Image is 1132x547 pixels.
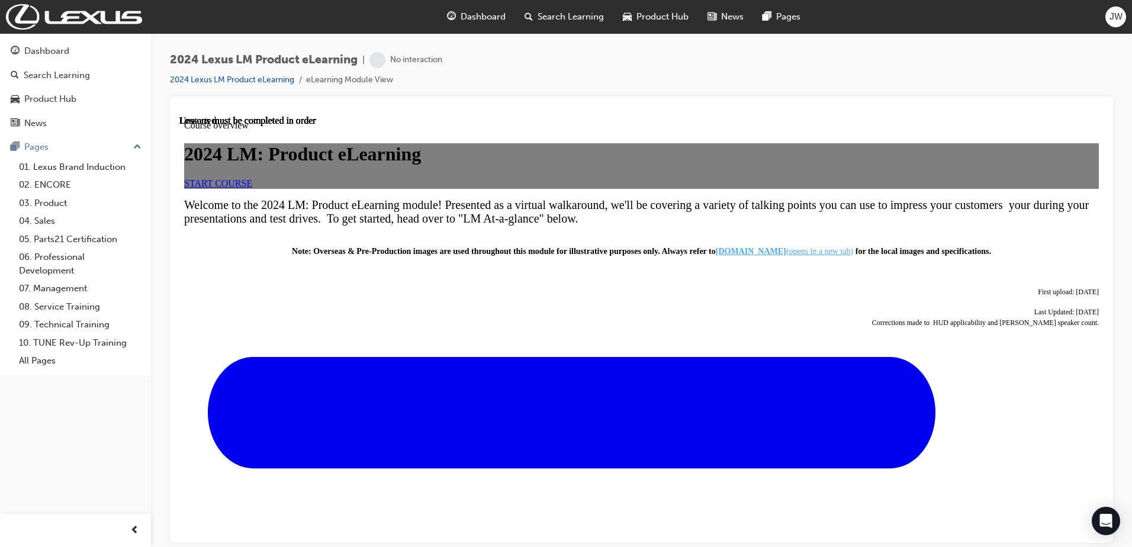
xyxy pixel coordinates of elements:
a: car-iconProduct Hub [613,5,698,29]
span: pages-icon [763,9,771,24]
a: 2024 Lexus LM Product eLearning [170,75,294,85]
a: 06. Professional Development [14,248,146,279]
a: 02. ENCORE [14,176,146,194]
span: news-icon [11,118,20,129]
div: Pages [24,140,49,154]
a: All Pages [14,352,146,370]
a: 01. Lexus Brand Induction [14,158,146,176]
a: 10. TUNE Rev-Up Training [14,334,146,352]
strong: for the local images and specifications. [676,131,812,140]
span: First upload: [DATE] [858,172,919,181]
span: car-icon [11,94,20,105]
a: 05. Parts21 Certification [14,230,146,249]
span: | [362,53,365,67]
img: Trak [6,4,142,30]
span: up-icon [133,140,141,155]
div: Dashboard [24,44,69,58]
button: Pages [5,136,146,158]
a: Dashboard [5,40,146,62]
span: Pages [776,10,800,24]
a: pages-iconPages [753,5,810,29]
a: 08. Service Training [14,298,146,316]
span: guage-icon [447,9,456,24]
strong: [DOMAIN_NAME] [536,131,607,140]
button: JW [1105,7,1126,27]
a: [DOMAIN_NAME](opens in a new tab) [536,131,674,140]
span: guage-icon [11,46,20,57]
a: Product Hub [5,88,146,110]
span: Note: Overseas & Pre-Production images are used throughout this module for illustrative purposes ... [112,131,536,140]
span: search-icon [525,9,533,24]
span: news-icon [707,9,716,24]
span: prev-icon [130,523,139,538]
li: eLearning Module View [306,73,393,87]
a: START COURSE [5,63,73,73]
span: (opens in a new tab) [607,131,674,140]
a: News [5,112,146,134]
span: pages-icon [11,142,20,153]
span: Search Learning [538,10,604,24]
span: search-icon [11,70,19,81]
div: News [24,117,47,130]
a: 09. Technical Training [14,316,146,334]
span: car-icon [623,9,632,24]
a: news-iconNews [698,5,753,29]
span: 2024 Lexus LM Product eLearning [170,53,358,67]
span: News [721,10,744,24]
span: Welcome to the 2024 LM: Product eLearning module! Presented as a virtual walkaround, we'll be cov... [5,83,909,110]
span: Last Updated: [DATE] [855,192,919,201]
span: learningRecordVerb_NONE-icon [369,52,385,68]
div: Product Hub [24,92,76,106]
button: DashboardSearch LearningProduct HubNews [5,38,146,136]
span: Product Hub [636,10,689,24]
a: Search Learning [5,65,146,86]
div: Open Intercom Messenger [1092,507,1120,535]
a: search-iconSearch Learning [515,5,613,29]
span: Corrections made to HUD applicability and [PERSON_NAME] speaker count. [693,203,919,211]
h1: 2024 LM: Product eLearning [5,28,919,50]
a: 04. Sales [14,212,146,230]
div: Search Learning [24,69,90,82]
span: JW [1110,10,1123,24]
a: guage-iconDashboard [438,5,515,29]
span: Dashboard [461,10,506,24]
a: 03. Product [14,194,146,213]
div: No interaction [390,54,442,66]
a: 07. Management [14,279,146,298]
